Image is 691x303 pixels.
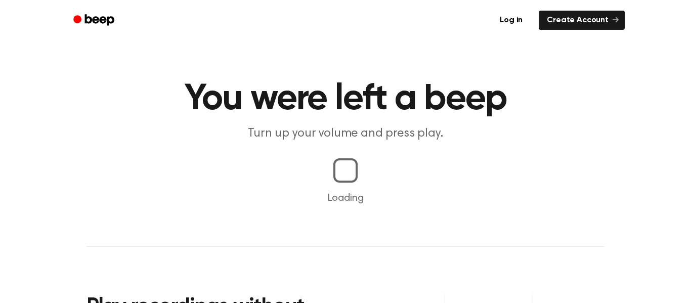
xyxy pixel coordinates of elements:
[87,81,604,117] h1: You were left a beep
[490,9,533,32] a: Log in
[66,11,123,30] a: Beep
[539,11,625,30] a: Create Account
[12,191,679,206] p: Loading
[151,125,540,142] p: Turn up your volume and press play.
